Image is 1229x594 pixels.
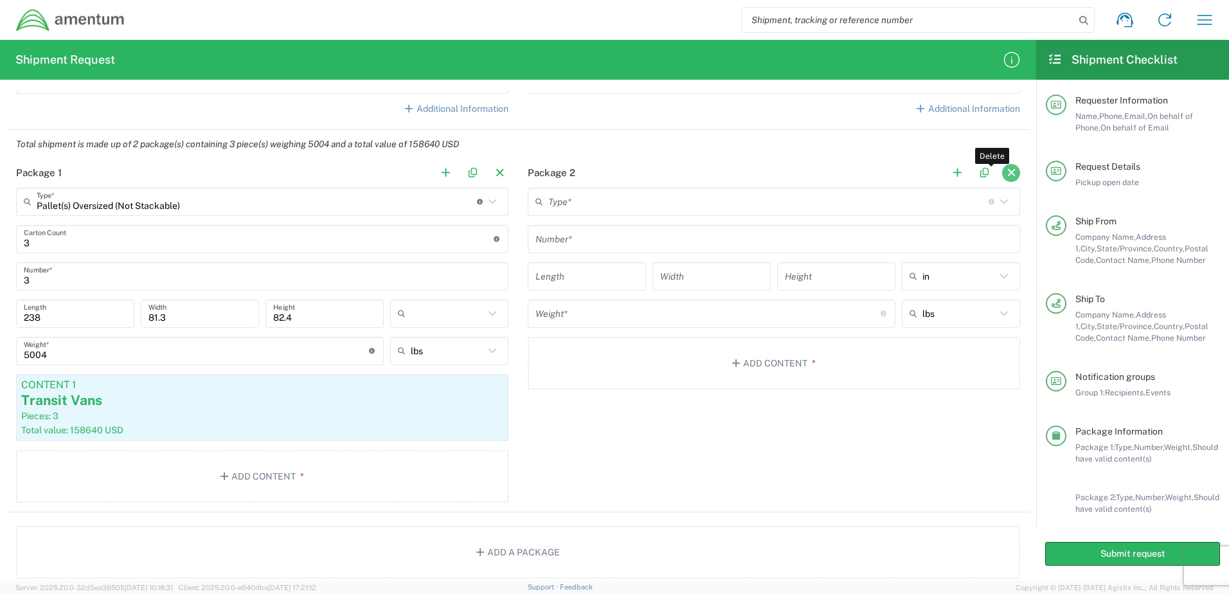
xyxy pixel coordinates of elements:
[528,166,575,179] h2: Package 2
[15,584,173,591] span: Server: 2025.20.0-32d5ea39505
[1075,388,1105,397] span: Group 1:
[1096,333,1151,343] span: Contact Name,
[1097,321,1154,331] span: State/Province,
[403,103,508,116] a: Additional Information
[21,391,503,410] div: Transit Vans
[125,584,173,591] span: [DATE] 10:18:31
[1045,542,1220,566] button: Submit request
[1115,442,1134,452] span: Type,
[1081,244,1097,253] span: City,
[1105,388,1145,397] span: Recipients,
[1099,111,1124,121] span: Phone,
[1154,244,1185,253] span: Country,
[1075,310,1136,319] span: Company Name,
[268,584,316,591] span: [DATE] 17:21:12
[1145,388,1171,397] span: Events
[915,103,1020,116] a: Additional Information
[1097,244,1154,253] span: State/Province,
[1075,426,1163,437] span: Package Information
[1075,372,1155,382] span: Notification groups
[1154,321,1185,331] span: Country,
[15,52,115,67] h2: Shipment Request
[16,450,508,503] button: Add Content*
[1151,255,1206,265] span: Phone Number
[21,410,503,422] div: Pieces: 3
[16,166,62,179] h2: Package 1
[21,424,503,436] div: Total value: 158640 USD
[1081,321,1097,331] span: City,
[528,337,1020,390] button: Add Content*
[1151,333,1206,343] span: Phone Number
[1075,177,1139,187] span: Pickup open date
[1075,111,1099,121] span: Name,
[15,8,125,32] img: dyncorp
[742,8,1075,32] input: Shipment, tracking or reference number
[1075,95,1168,105] span: Requester Information
[1100,123,1169,132] span: On behalf of Email
[560,583,593,591] a: Feedback
[1075,294,1105,304] span: Ship To
[179,584,316,591] span: Client: 2025.20.0-e640dba
[1165,492,1194,502] span: Weight,
[1096,255,1151,265] span: Contact Name,
[528,583,560,591] a: Support
[1048,52,1178,67] h2: Shipment Checklist
[1075,492,1116,502] span: Package 2:
[6,139,469,149] em: Total shipment is made up of 2 package(s) containing 3 piece(s) weighing 5004 and a total value o...
[16,526,1020,579] button: Add a Package
[1075,216,1117,226] span: Ship From
[1075,161,1140,172] span: Request Details
[1016,582,1214,593] span: Copyright © [DATE]-[DATE] Agistix Inc., All Rights Reserved
[1134,442,1164,452] span: Number,
[1135,492,1165,502] span: Number,
[1164,442,1192,452] span: Weight,
[21,379,503,391] div: Content 1
[1075,232,1136,242] span: Company Name,
[1116,492,1135,502] span: Type,
[1124,111,1147,121] span: Email,
[1075,442,1115,452] span: Package 1:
